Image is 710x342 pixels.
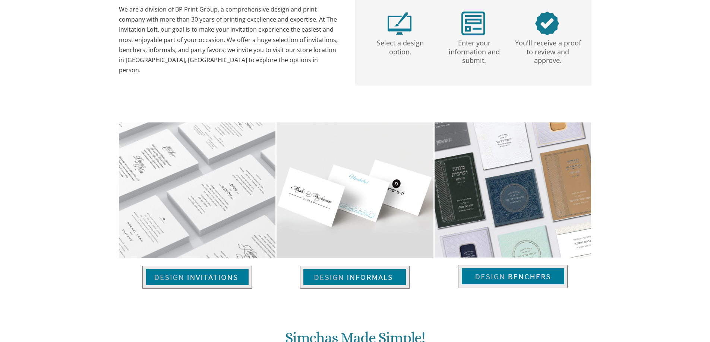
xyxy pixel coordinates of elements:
[365,35,436,57] p: Select a design option.
[461,12,485,35] img: step2.png
[388,12,411,35] img: step1.png
[512,35,583,65] p: You'll receive a proof to review and approve.
[535,12,559,35] img: step3.png
[439,35,509,65] p: Enter your information and submit.
[119,4,340,75] div: We are a division of BP Print Group, a comprehensive design and print company with more than 30 y...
